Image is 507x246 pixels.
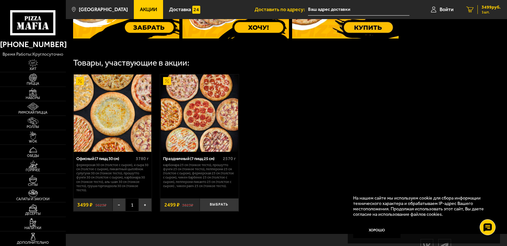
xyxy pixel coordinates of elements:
[255,7,308,12] span: Доставить по адресу:
[223,156,236,161] span: 2570 г
[76,156,134,161] div: Офисный (7 пицц 30 см)
[76,77,84,85] img: Акционный
[160,74,239,152] a: АкционныйПраздничный (7 пицц 25 см)
[161,74,238,152] img: Праздничный (7 пицц 25 см)
[163,77,171,85] img: Акционный
[163,156,221,161] div: Праздничный (7 пицц 25 см)
[74,74,151,152] img: Офисный (7 пицц 30 см)
[192,6,200,14] img: 15daf4d41897b9f0e9f617042186c801.svg
[163,163,236,188] p: Карбонара 25 см (тонкое тесто), Прошутто Фунги 25 см (тонкое тесто), Пепперони 25 см (толстое с с...
[79,7,128,12] span: [GEOGRAPHIC_DATA]
[169,7,191,12] span: Доставка
[308,4,409,16] input: Ваш адрес доставки
[140,7,157,12] span: Акции
[76,163,149,193] p: Фермерская 30 см (толстое с сыром), 4 сыра 30 см (толстое с сыром), Пикантный цыплёнок сулугуни 3...
[482,5,501,10] span: 3499 руб.
[139,198,152,211] button: +
[73,74,152,152] a: АкционныйОфисный (7 пицц 30 см)
[182,202,193,207] s: 3823 ₽
[353,222,401,238] button: Хорошо
[353,195,491,217] p: На нашем сайте мы используем cookie для сбора информации технического характера и обрабатываем IP...
[164,201,180,208] span: 2499 ₽
[200,198,239,211] button: Выбрать
[126,198,139,211] span: 1
[136,156,149,161] span: 3780 г
[113,198,126,211] button: −
[440,7,454,12] span: Войти
[77,201,92,208] span: 3499 ₽
[482,10,501,14] span: 1 шт.
[95,202,106,207] s: 5623 ₽
[73,59,189,67] div: Товары, участвующие в акции:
